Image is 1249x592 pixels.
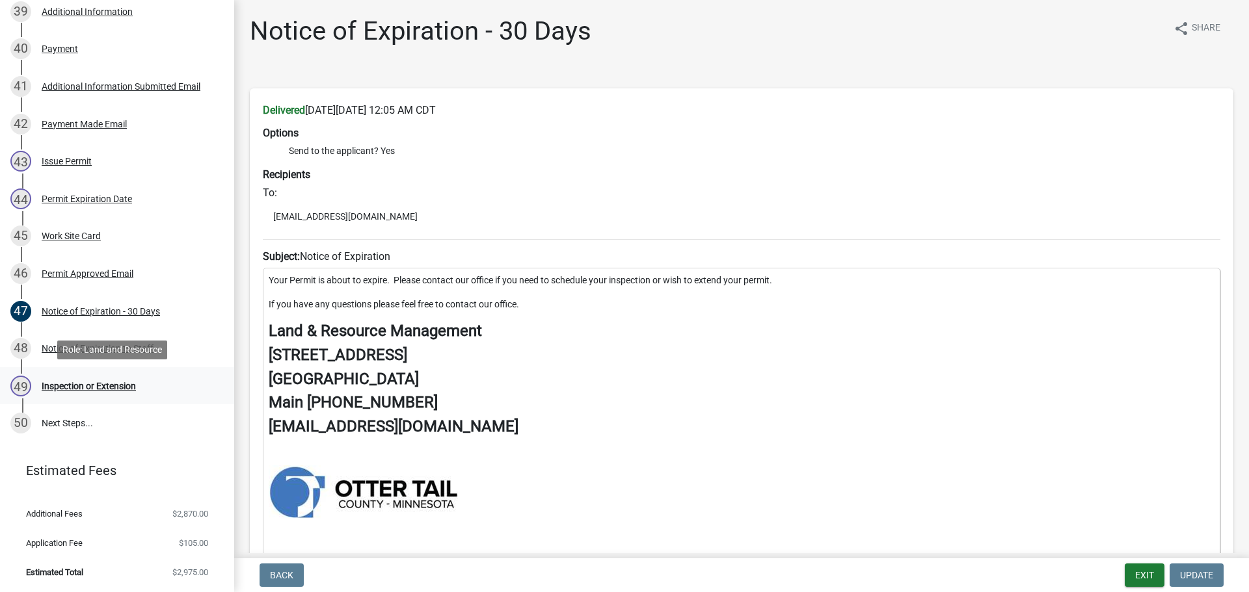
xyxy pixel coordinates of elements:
[1180,570,1213,580] span: Update
[10,188,31,209] div: 44
[260,563,304,587] button: Back
[42,120,127,129] div: Payment Made Email
[26,568,83,576] span: Estimated Total
[269,298,1215,311] p: If you have any questions please feel free to contact our office.
[1170,563,1224,587] button: Update
[26,539,83,547] span: Application Fee
[270,570,293,580] span: Back
[10,338,31,359] div: 48
[263,104,305,116] strong: Delivered
[289,144,1220,158] li: Send to the applicant? Yes
[1192,21,1220,36] span: Share
[269,346,407,364] strong: [STREET_ADDRESS]
[263,207,1220,226] li: [EMAIL_ADDRESS][DOMAIN_NAME]
[10,76,31,97] div: 41
[263,168,310,181] strong: Recipients
[10,38,31,59] div: 40
[10,457,213,483] a: Estimated Fees
[10,301,31,322] div: 47
[1163,16,1231,41] button: shareShare
[269,393,438,411] strong: Main [PHONE_NUMBER]
[263,127,299,139] strong: Options
[42,157,92,166] div: Issue Permit
[263,187,1220,199] h6: To:
[42,231,101,240] div: Work Site Card
[10,151,31,172] div: 43
[269,274,1215,287] p: Your Permit is about to expire. Please contact our office if you need to schedule your inspection...
[179,539,208,547] span: $105.00
[10,225,31,246] div: 45
[42,344,154,353] div: Notice of Expiration to Staff
[269,465,458,519] img: https://ottertailcountymn.us/wp-content/uploads/2018/11/EC-brand-blue-horizontal-400x112.jpg
[26,509,83,518] span: Additional Fees
[172,509,208,518] span: $2,870.00
[10,114,31,135] div: 42
[269,370,419,388] strong: [GEOGRAPHIC_DATA]
[269,322,482,340] strong: Land & Resource Management
[42,7,133,16] div: Additional Information
[10,263,31,284] div: 46
[10,413,31,433] div: 50
[263,250,300,263] strong: Subject:
[42,269,133,278] div: Permit Approved Email
[42,381,136,391] div: Inspection or Extension
[42,307,160,316] div: Notice of Expiration - 30 Days
[42,82,200,91] div: Additional Information Submitted Email
[42,44,78,53] div: Payment
[42,194,132,203] div: Permit Expiration Date
[10,1,31,22] div: 39
[1174,21,1189,36] i: share
[172,568,208,576] span: $2,975.00
[57,341,167,359] div: Role: Land and Resource
[263,104,1220,116] h6: [DATE][DATE] 12:05 AM CDT
[10,376,31,396] div: 49
[250,16,591,47] h1: Notice of Expiration - 30 Days
[269,417,518,435] strong: [EMAIL_ADDRESS][DOMAIN_NAME]
[263,250,1220,263] h6: Notice of Expiration
[1125,563,1164,587] button: Exit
